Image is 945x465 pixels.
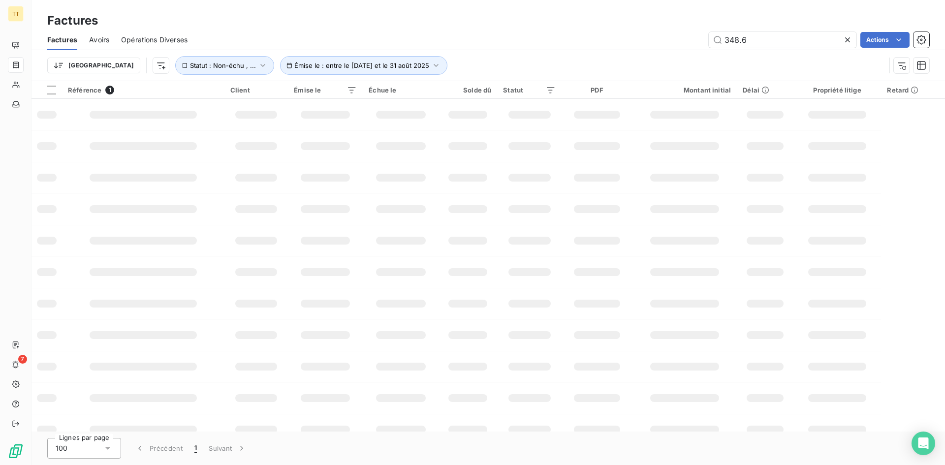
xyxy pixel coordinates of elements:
button: Actions [860,32,910,48]
span: 1 [105,86,114,94]
img: Logo LeanPay [8,443,24,459]
div: TT [8,6,24,22]
span: Statut : Non-échu , ... [190,62,256,69]
span: 100 [56,443,67,453]
span: Factures [47,35,77,45]
h3: Factures [47,12,98,30]
div: Statut [503,86,556,94]
button: Statut : Non-échu , ... [175,56,274,75]
button: Émise le : entre le [DATE] et le 31 août 2025 [280,56,447,75]
span: Référence [68,86,101,94]
span: Émise le : entre le [DATE] et le 31 août 2025 [294,62,429,69]
span: Avoirs [89,35,109,45]
div: Échue le [369,86,432,94]
button: [GEOGRAPHIC_DATA] [47,58,140,73]
span: 1 [194,443,197,453]
div: Retard [887,86,939,94]
div: Solde dû [444,86,492,94]
div: Client [230,86,282,94]
span: 7 [18,355,27,364]
input: Rechercher [709,32,856,48]
button: 1 [189,438,203,459]
div: PDF [567,86,627,94]
div: Émise le [294,86,357,94]
div: Délai [743,86,787,94]
span: Opérations Diverses [121,35,188,45]
button: Précédent [129,438,189,459]
div: Montant initial [638,86,731,94]
div: Propriété litige [799,86,876,94]
div: Open Intercom Messenger [912,432,935,455]
button: Suivant [203,438,252,459]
